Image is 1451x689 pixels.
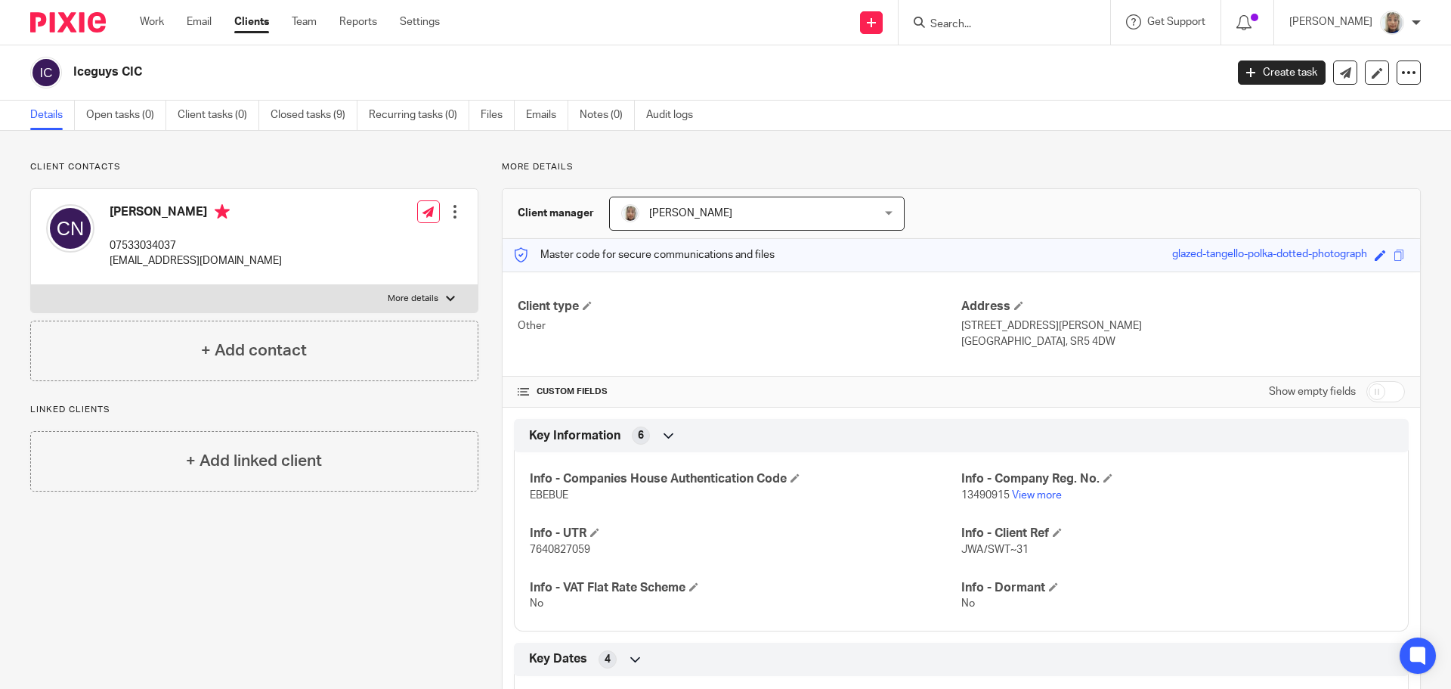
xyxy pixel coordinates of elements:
[1147,17,1205,27] span: Get Support
[530,471,961,487] h4: Info - Companies House Authentication Code
[961,471,1393,487] h4: Info - Company Reg. No.
[187,14,212,29] a: Email
[271,101,357,130] a: Closed tasks (9)
[621,204,639,222] img: Sara%20Zdj%C4%99cie%20.jpg
[530,545,590,555] span: 7640827059
[110,238,282,253] p: 07533034037
[339,14,377,29] a: Reports
[110,204,282,223] h4: [PERSON_NAME]
[481,101,515,130] a: Files
[961,318,1405,334] p: [STREET_ADDRESS][PERSON_NAME]
[86,101,166,130] a: Open tasks (0)
[646,101,704,130] a: Audit logs
[961,334,1405,349] p: [GEOGRAPHIC_DATA], SR5 4DW
[518,386,961,398] h4: CUSTOM FIELDS
[530,526,961,542] h4: Info - UTR
[518,206,594,221] h3: Client manager
[961,598,975,609] span: No
[961,299,1405,315] h4: Address
[529,651,587,667] span: Key Dates
[530,580,961,596] h4: Info - VAT Flat Rate Scheme
[638,428,644,443] span: 6
[30,12,106,33] img: Pixie
[201,339,307,362] h4: + Add contact
[30,101,75,130] a: Details
[140,14,164,29] a: Work
[929,18,1065,32] input: Search
[529,428,620,444] span: Key Information
[502,161,1421,173] p: More details
[518,318,961,334] p: Other
[178,101,259,130] a: Client tasks (0)
[514,247,775,262] p: Master code for secure communications and files
[1289,14,1372,29] p: [PERSON_NAME]
[530,490,568,501] span: EBEBUE
[388,293,438,305] p: More details
[580,101,635,130] a: Notes (0)
[1172,247,1367,264] div: glazed-tangello-polka-dotted-photograph
[1238,61,1326,85] a: Create task
[961,580,1393,596] h4: Info - Dormant
[961,545,1029,555] span: JWA/SWT~31
[961,490,1010,501] span: 13490915
[46,204,94,253] img: svg%3E
[1380,11,1404,35] img: Sara%20Zdj%C4%99cie%20.jpg
[526,101,568,130] a: Emails
[215,204,230,219] i: Primary
[649,208,732,219] span: [PERSON_NAME]
[234,14,269,29] a: Clients
[73,64,987,80] h2: Iceguys CIC
[369,101,469,130] a: Recurring tasks (0)
[30,57,62,88] img: svg%3E
[1012,490,1062,501] a: View more
[186,449,322,473] h4: + Add linked client
[1269,384,1356,399] label: Show empty fields
[30,404,478,416] p: Linked clients
[292,14,317,29] a: Team
[400,14,440,29] a: Settings
[605,652,611,667] span: 4
[110,253,282,268] p: [EMAIL_ADDRESS][DOMAIN_NAME]
[30,161,478,173] p: Client contacts
[518,299,961,315] h4: Client type
[530,598,543,609] span: No
[961,526,1393,542] h4: Info - Client Ref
